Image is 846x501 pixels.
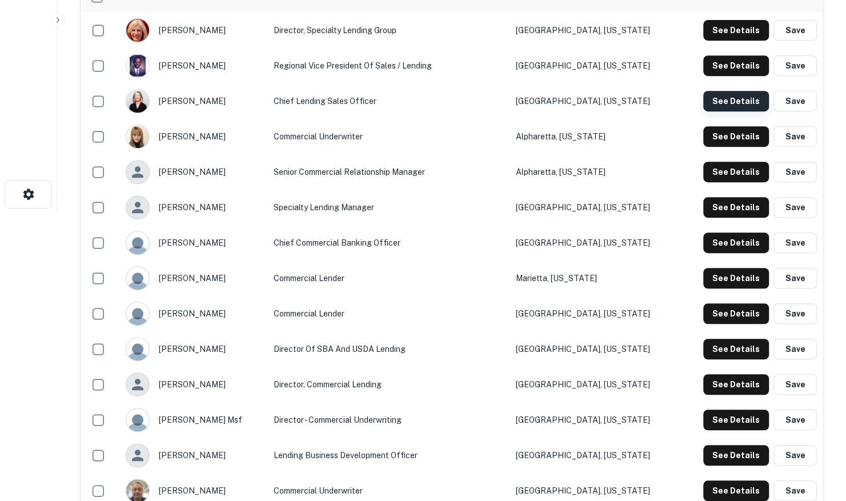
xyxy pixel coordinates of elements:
[510,331,678,367] td: [GEOGRAPHIC_DATA], [US_STATE]
[773,233,817,253] button: Save
[268,402,510,438] td: Director - Commercial Underwriting
[773,303,817,324] button: Save
[126,267,149,290] img: 9c8pery4andzj6ohjkjp54ma2
[773,480,817,501] button: Save
[510,296,678,331] td: [GEOGRAPHIC_DATA], [US_STATE]
[126,266,262,290] div: [PERSON_NAME]
[126,302,262,326] div: [PERSON_NAME]
[510,260,678,296] td: Marietta, [US_STATE]
[773,197,817,218] button: Save
[703,197,769,218] button: See Details
[126,302,149,325] img: 9c8pery4andzj6ohjkjp54ma2
[773,126,817,147] button: Save
[126,18,262,42] div: [PERSON_NAME]
[268,83,510,119] td: Chief Lending Sales Officer
[126,443,262,467] div: [PERSON_NAME]
[510,367,678,402] td: [GEOGRAPHIC_DATA], [US_STATE]
[126,372,262,396] div: [PERSON_NAME]
[703,20,769,41] button: See Details
[703,303,769,324] button: See Details
[510,83,678,119] td: [GEOGRAPHIC_DATA], [US_STATE]
[703,268,769,288] button: See Details
[703,233,769,253] button: See Details
[268,367,510,402] td: Director, Commercial Lending
[126,125,262,149] div: [PERSON_NAME]
[268,438,510,473] td: Lending Business Development Officer
[789,410,846,464] iframe: Chat Widget
[773,20,817,41] button: Save
[703,445,769,466] button: See Details
[126,408,262,432] div: [PERSON_NAME] msf
[510,154,678,190] td: Alpharetta, [US_STATE]
[510,48,678,83] td: [GEOGRAPHIC_DATA], [US_STATE]
[703,55,769,76] button: See Details
[510,225,678,260] td: [GEOGRAPHIC_DATA], [US_STATE]
[510,190,678,225] td: [GEOGRAPHIC_DATA], [US_STATE]
[703,126,769,147] button: See Details
[268,260,510,296] td: Commercial Lender
[773,55,817,76] button: Save
[268,48,510,83] td: Regional Vice President of Sales / Lending
[703,480,769,501] button: See Details
[703,91,769,111] button: See Details
[268,13,510,48] td: Director, Specialty Lending Group
[703,162,769,182] button: See Details
[126,231,149,254] img: 9c8pery4andzj6ohjkjp54ma2
[126,54,149,77] img: 1517225379967
[703,339,769,359] button: See Details
[268,154,510,190] td: Senior Commercial Relationship Manager
[268,331,510,367] td: Director of SBA and USDA Lending
[773,268,817,288] button: Save
[268,119,510,154] td: Commercial Underwriter
[126,338,149,360] img: 9c8pery4andzj6ohjkjp54ma2
[773,374,817,395] button: Save
[268,225,510,260] td: Chief Commercial Banking Officer
[126,337,262,361] div: [PERSON_NAME]
[773,445,817,466] button: Save
[268,296,510,331] td: Commercial Lender
[510,402,678,438] td: [GEOGRAPHIC_DATA], [US_STATE]
[126,125,149,148] img: 1639067013633
[126,231,262,255] div: [PERSON_NAME]
[126,90,149,113] img: 1698332877723
[126,89,262,113] div: [PERSON_NAME]
[126,54,262,78] div: [PERSON_NAME]
[268,190,510,225] td: Specialty Lending Manager
[773,410,817,430] button: Save
[510,119,678,154] td: Alpharetta, [US_STATE]
[126,408,149,431] img: 9c8pery4andzj6ohjkjp54ma2
[126,160,262,184] div: [PERSON_NAME]
[510,13,678,48] td: [GEOGRAPHIC_DATA], [US_STATE]
[126,19,149,42] img: 1636649591840
[773,91,817,111] button: Save
[510,438,678,473] td: [GEOGRAPHIC_DATA], [US_STATE]
[773,162,817,182] button: Save
[703,410,769,430] button: See Details
[126,195,262,219] div: [PERSON_NAME]
[703,374,769,395] button: See Details
[773,339,817,359] button: Save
